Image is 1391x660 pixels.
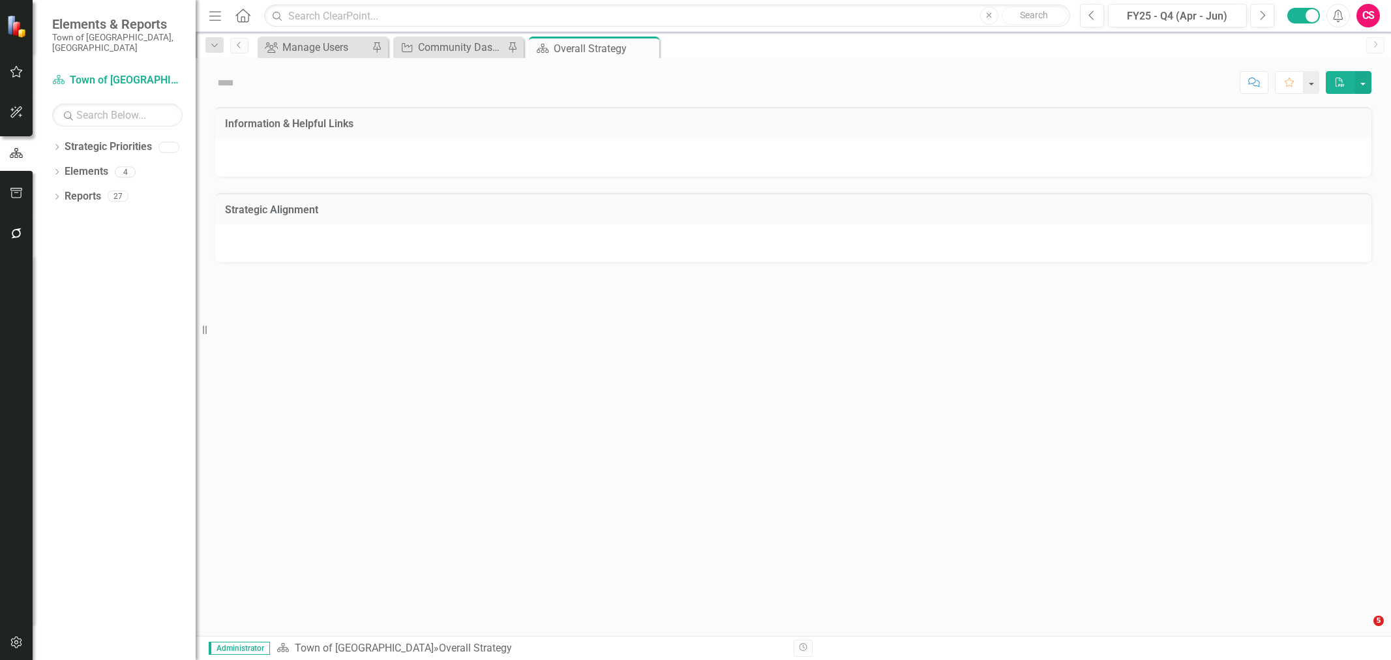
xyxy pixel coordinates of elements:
[295,642,434,654] a: Town of [GEOGRAPHIC_DATA]
[52,16,183,32] span: Elements & Reports
[225,204,1362,216] h3: Strategic Alignment
[264,5,1070,27] input: Search ClearPoint...
[554,40,656,57] div: Overall Strategy
[396,39,504,55] a: Community Dashboard Initiatives Series
[1108,4,1247,27] button: FY25 - Q4 (Apr - Jun)
[1347,616,1378,647] iframe: Intercom live chat
[1113,8,1242,24] div: FY25 - Q4 (Apr - Jun)
[6,14,31,38] img: ClearPoint Strategy
[209,642,270,655] span: Administrator
[261,39,368,55] a: Manage Users
[1373,616,1384,626] span: 5
[52,73,183,88] a: Town of [GEOGRAPHIC_DATA]
[65,164,108,179] a: Elements
[52,32,183,53] small: Town of [GEOGRAPHIC_DATA], [GEOGRAPHIC_DATA]
[277,641,784,656] div: »
[65,140,152,155] a: Strategic Priorities
[225,118,1362,130] h3: Information & Helpful Links
[108,191,128,202] div: 27
[65,189,101,204] a: Reports
[439,642,512,654] div: Overall Strategy
[115,166,136,177] div: 4
[418,39,504,55] div: Community Dashboard Initiatives Series
[1002,7,1067,25] button: Search
[1356,4,1380,27] button: CS
[215,72,236,93] img: Not Defined
[52,104,183,127] input: Search Below...
[282,39,368,55] div: Manage Users
[1020,10,1048,20] span: Search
